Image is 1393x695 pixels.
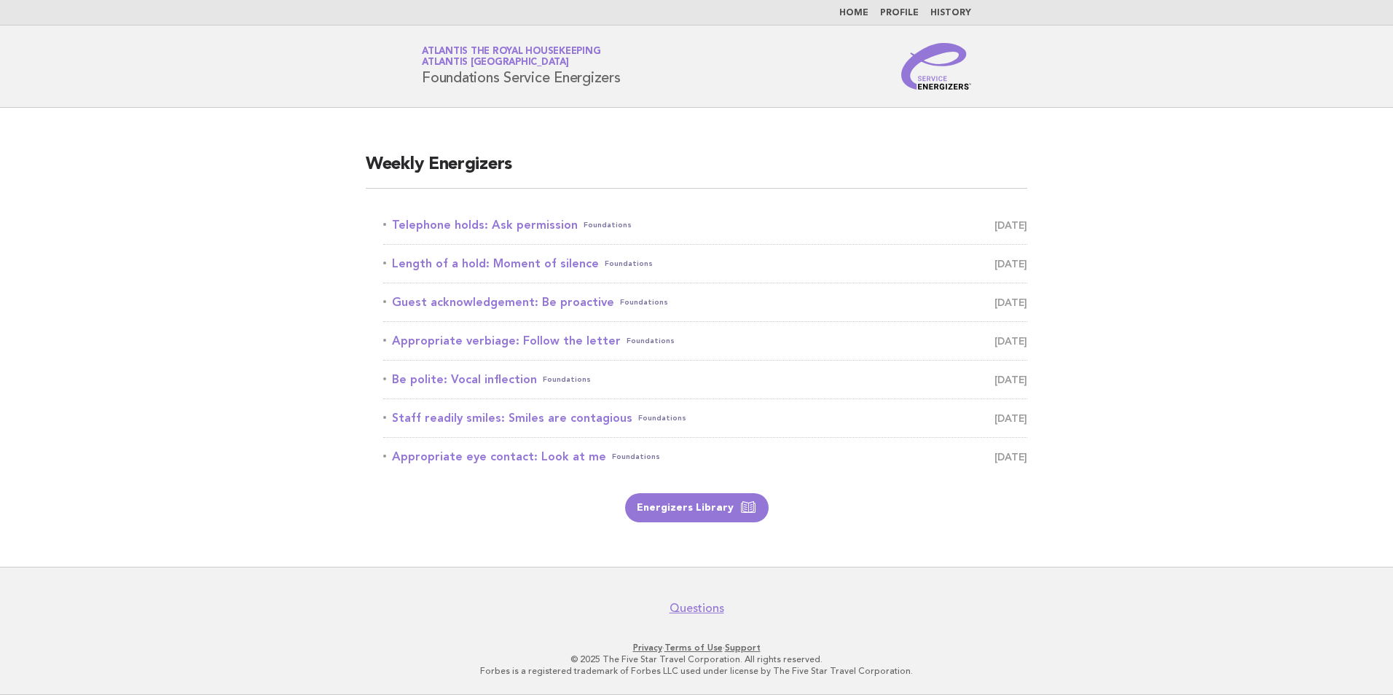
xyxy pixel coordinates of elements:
[383,254,1027,274] a: Length of a hold: Moment of silenceFoundations [DATE]
[251,665,1142,677] p: Forbes is a registered trademark of Forbes LLC used under license by The Five Star Travel Corpora...
[422,58,569,68] span: Atlantis [GEOGRAPHIC_DATA]
[251,653,1142,665] p: © 2025 The Five Star Travel Corporation. All rights reserved.
[638,408,686,428] span: Foundations
[994,369,1027,390] span: [DATE]
[839,9,868,17] a: Home
[383,292,1027,313] a: Guest acknowledgement: Be proactiveFoundations [DATE]
[422,47,600,67] a: Atlantis the Royal HousekeepingAtlantis [GEOGRAPHIC_DATA]
[383,215,1027,235] a: Telephone holds: Ask permissionFoundations [DATE]
[366,153,1027,189] h2: Weekly Energizers
[994,408,1027,428] span: [DATE]
[930,9,971,17] a: History
[994,447,1027,467] span: [DATE]
[422,47,621,85] h1: Foundations Service Energizers
[383,447,1027,467] a: Appropriate eye contact: Look at meFoundations [DATE]
[633,643,662,653] a: Privacy
[584,215,632,235] span: Foundations
[383,408,1027,428] a: Staff readily smiles: Smiles are contagiousFoundations [DATE]
[627,331,675,351] span: Foundations
[880,9,919,17] a: Profile
[664,643,723,653] a: Terms of Use
[612,447,660,467] span: Foundations
[383,369,1027,390] a: Be polite: Vocal inflectionFoundations [DATE]
[251,642,1142,653] p: · ·
[383,331,1027,351] a: Appropriate verbiage: Follow the letterFoundations [DATE]
[994,292,1027,313] span: [DATE]
[625,493,769,522] a: Energizers Library
[994,215,1027,235] span: [DATE]
[994,254,1027,274] span: [DATE]
[901,43,971,90] img: Service Energizers
[543,369,591,390] span: Foundations
[605,254,653,274] span: Foundations
[670,601,724,616] a: Questions
[620,292,668,313] span: Foundations
[725,643,761,653] a: Support
[994,331,1027,351] span: [DATE]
